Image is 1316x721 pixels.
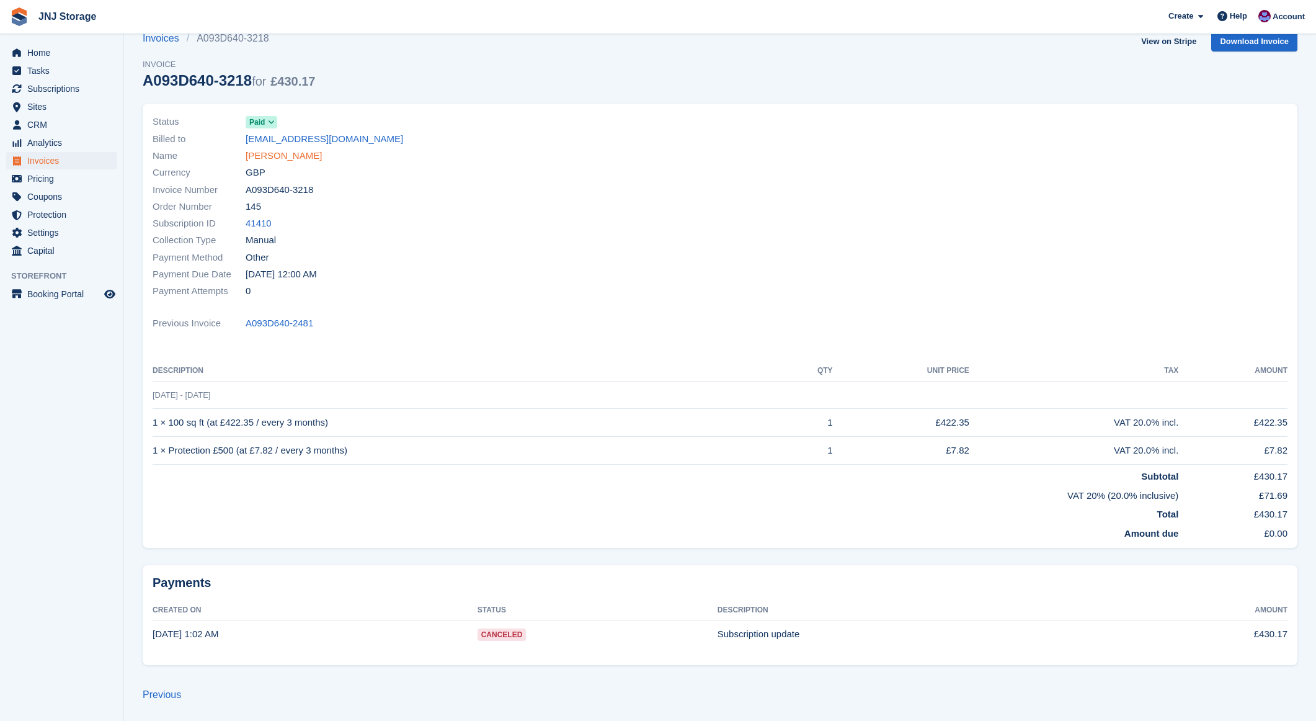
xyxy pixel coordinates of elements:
span: for [252,74,266,88]
span: Previous Invoice [153,316,246,331]
span: Account [1273,11,1305,23]
span: Billed to [153,132,246,146]
strong: Amount due [1124,528,1179,539]
a: View on Stripe [1136,31,1201,52]
span: Currency [153,166,246,180]
span: Subscription ID [153,217,246,231]
a: menu [6,134,117,151]
span: Settings [27,224,102,241]
span: Name [153,149,246,163]
th: Status [478,601,718,620]
a: menu [6,188,117,205]
th: Description [718,601,1122,620]
span: Sites [27,98,102,115]
span: CRM [27,116,102,133]
span: Analytics [27,134,102,151]
span: Order Number [153,200,246,214]
span: Tasks [27,62,102,79]
span: Invoice Number [153,183,246,197]
a: JNJ Storage [33,6,101,27]
strong: Subtotal [1141,471,1178,481]
span: Status [153,115,246,129]
span: Subscriptions [27,80,102,97]
td: £430.17 [1122,620,1287,648]
td: VAT 20% (20.0% inclusive) [153,484,1178,503]
a: menu [6,44,117,61]
span: [DATE] - [DATE] [153,390,210,400]
a: A093D640-2481 [246,316,313,331]
img: Jonathan Scrase [1258,10,1271,22]
a: Previous [143,689,181,700]
h2: Payments [153,575,1287,591]
th: Amount [1122,601,1287,620]
div: VAT 20.0% incl. [969,444,1179,458]
th: Unit Price [833,361,969,381]
a: menu [6,116,117,133]
span: Create [1168,10,1193,22]
td: £422.35 [833,409,969,437]
td: £7.82 [833,437,969,465]
span: Pricing [27,170,102,187]
span: Manual [246,233,276,248]
span: A093D640-3218 [246,183,313,197]
a: menu [6,98,117,115]
span: Payment Attempts [153,284,246,298]
span: Invoice [143,58,315,71]
a: 41410 [246,217,272,231]
td: £7.82 [1178,437,1287,465]
td: £430.17 [1178,503,1287,522]
a: menu [6,62,117,79]
span: Paid [249,117,265,128]
img: stora-icon-8386f47178a22dfd0bd8f6a31ec36ba5ce8667c1dd55bd0f319d3a0aa187defe.svg [10,7,29,26]
span: Home [27,44,102,61]
td: £71.69 [1178,484,1287,503]
a: Download Invoice [1211,31,1297,52]
a: menu [6,285,117,303]
nav: breadcrumbs [143,31,315,46]
span: Booking Portal [27,285,102,303]
span: 0 [246,284,251,298]
span: £430.17 [270,74,315,88]
td: 1 [783,409,833,437]
div: VAT 20.0% incl. [969,416,1179,430]
td: 1 × Protection £500 (at £7.82 / every 3 months) [153,437,783,465]
td: £422.35 [1178,409,1287,437]
a: [PERSON_NAME] [246,149,322,163]
th: Description [153,361,783,381]
strong: Total [1157,509,1179,519]
a: menu [6,152,117,169]
div: A093D640-3218 [143,72,315,89]
a: menu [6,206,117,223]
th: Amount [1178,361,1287,381]
td: 1 [783,437,833,465]
td: 1 × 100 sq ft (at £422.35 / every 3 months) [153,409,783,437]
a: menu [6,80,117,97]
time: 2025-07-05 00:02:39 UTC [153,629,218,639]
a: menu [6,242,117,259]
a: menu [6,224,117,241]
span: Canceled [478,629,527,641]
span: Payment Method [153,251,246,265]
span: Capital [27,242,102,259]
time: 2025-07-05 23:00:00 UTC [246,267,317,282]
a: Invoices [143,31,187,46]
span: Invoices [27,152,102,169]
span: Other [246,251,269,265]
th: Created On [153,601,478,620]
td: Subscription update [718,620,1122,648]
th: QTY [783,361,833,381]
a: Preview store [102,287,117,302]
td: £0.00 [1178,522,1287,541]
span: Protection [27,206,102,223]
span: Collection Type [153,233,246,248]
span: Help [1230,10,1247,22]
span: GBP [246,166,265,180]
th: Tax [969,361,1179,381]
td: £430.17 [1178,465,1287,484]
span: 145 [246,200,261,214]
a: Paid [246,115,277,129]
span: Coupons [27,188,102,205]
a: menu [6,170,117,187]
span: Storefront [11,270,123,282]
span: Payment Due Date [153,267,246,282]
